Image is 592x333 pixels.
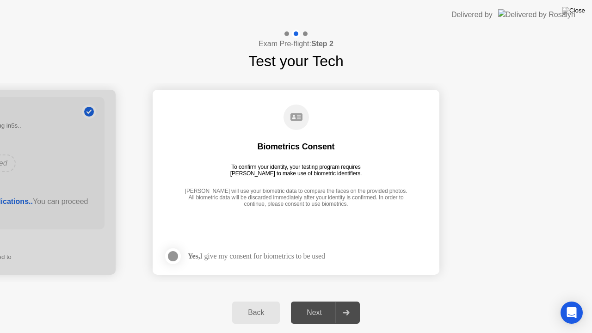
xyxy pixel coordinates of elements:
img: Delivered by Rosalyn [498,9,575,20]
button: Back [232,302,280,324]
div: Next [294,308,335,317]
h1: Test your Tech [248,50,344,72]
div: Biometrics Consent [258,141,335,152]
div: [PERSON_NAME] will use your biometric data to compare the faces on the provided photos. All biome... [182,188,410,209]
strong: Yes, [188,252,200,260]
h4: Exam Pre-flight: [259,38,333,49]
div: To confirm your identity, your testing program requires [PERSON_NAME] to make use of biometric id... [227,164,366,177]
button: Next [291,302,360,324]
div: Delivered by [451,9,493,20]
b: Step 2 [311,40,333,48]
div: I give my consent for biometrics to be used [188,252,325,260]
div: Back [235,308,277,317]
img: Close [562,7,585,14]
div: Open Intercom Messenger [561,302,583,324]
